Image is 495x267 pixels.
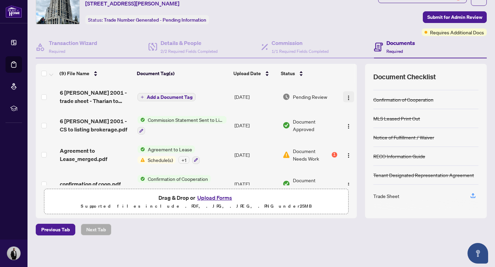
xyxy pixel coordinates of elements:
span: Drag & Drop orUpload FormsSupported files include .PDF, .JPG, .JPEG, .PNG under25MB [44,189,348,214]
img: Status Icon [137,156,145,164]
button: Next Tab [81,224,111,235]
button: Logo [343,120,354,131]
button: Status IconCommission Statement Sent to Listing Brokerage [137,116,227,135]
th: (9) File Name [57,64,134,83]
img: Logo [346,182,351,188]
button: Logo [343,91,354,102]
h4: Transaction Wizard [49,39,97,47]
button: Submit for Admin Review [423,11,487,23]
img: Document Status [283,121,290,129]
th: Document Tag(s) [134,64,231,83]
div: Tenant Designated Representation Agreement [373,171,474,179]
div: Trade Sheet [373,192,399,200]
span: Commission Statement Sent to Listing Brokerage [145,116,227,124]
span: Trade Number Generated - Pending Information [104,17,206,23]
span: 2/2 Required Fields Completed [161,49,218,54]
div: Notice of Fulfillment / Waiver [373,133,434,141]
button: Logo [343,149,354,160]
img: Profile Icon [7,247,20,260]
h4: Documents [386,39,415,47]
span: 6 [PERSON_NAME] 2001 - trade sheet - Tharian to Review.pdf [60,89,132,105]
span: confirmation of coop.pdf [60,180,121,188]
td: [DATE] [232,83,280,111]
span: Document Checklist [373,72,436,82]
p: Supported files include .PDF, .JPG, .JPEG, .PNG under 25 MB [48,202,344,210]
span: Document Approved [293,118,337,133]
th: Status [278,64,338,83]
span: Pending Review [293,93,327,101]
img: Document Status [283,151,290,159]
button: Add a Document Tag [137,93,196,102]
span: Drag & Drop or [158,193,234,202]
td: [DATE] [232,170,280,199]
img: Document Status [283,180,290,188]
img: Logo [346,153,351,158]
th: Upload Date [231,64,278,83]
button: Status IconConfirmation of Cooperation [137,175,211,194]
button: Open asap [467,243,488,264]
div: Status: [85,15,209,24]
button: Logo [343,178,354,189]
div: + 1 [178,156,189,164]
span: 6 [PERSON_NAME] 2001 - CS to listing brokerage.pdf [60,117,132,133]
button: Previous Tab [36,224,75,235]
td: [DATE] [232,111,280,140]
span: Document Needs Work [293,147,330,162]
td: [DATE] [232,140,280,170]
img: Status Icon [137,146,145,153]
span: Confirmation of Cooperation [145,175,211,183]
div: MLS Leased Print Out [373,115,420,122]
img: Status Icon [137,175,145,183]
span: Previous Tab [41,224,70,235]
span: Requires Additional Docs [430,28,484,36]
span: Add a Document Tag [147,95,192,100]
img: logo [5,5,22,18]
span: Status [281,70,295,77]
button: Status IconAgreement to LeaseStatus IconSchedule(s)+1 [137,146,200,164]
h4: Details & People [161,39,218,47]
span: Upload Date [233,70,261,77]
div: RECO Information Guide [373,152,425,160]
span: (9) File Name [59,70,89,77]
span: Agreement to Lease_merged.pdf [60,147,132,163]
button: Add a Document Tag [137,93,196,101]
img: Status Icon [137,116,145,124]
span: Agreement to Lease [145,146,195,153]
h4: Commission [272,39,329,47]
span: Submit for Admin Review [427,12,482,23]
div: Confirmation of Cooperation [373,96,433,103]
div: 1 [332,152,337,158]
span: 1/1 Required Fields Completed [272,49,329,54]
img: Document Status [283,93,290,101]
span: Document Approved [293,176,337,191]
img: Logo [346,95,351,101]
button: Upload Forms [195,193,234,202]
span: plus [141,95,144,99]
span: Required [386,49,403,54]
span: Required [49,49,65,54]
img: Logo [346,124,351,129]
span: Schedule(s) [145,156,176,164]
